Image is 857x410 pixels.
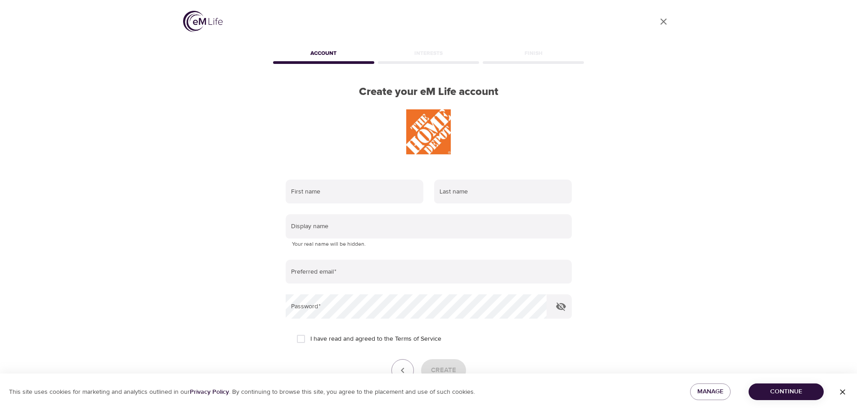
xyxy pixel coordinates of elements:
span: Continue [756,386,817,397]
a: Privacy Policy [190,388,229,396]
span: Manage [697,386,723,397]
span: I have read and agreed to the [310,334,441,344]
button: Manage [690,383,731,400]
p: Your real name will be hidden. [292,240,565,249]
a: Terms of Service [395,334,441,344]
img: logo [183,11,223,32]
a: close [653,11,674,32]
h2: Create your eM Life account [271,86,586,99]
button: Continue [749,383,824,400]
img: THD%20Logo.JPG [406,109,451,154]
